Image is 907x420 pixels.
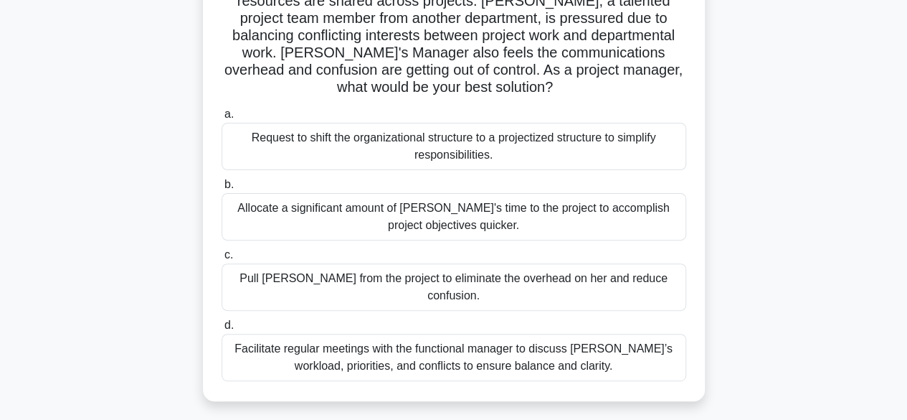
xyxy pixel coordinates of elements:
span: a. [224,108,234,120]
div: Facilitate regular meetings with the functional manager to discuss [PERSON_NAME]’s workload, prio... [222,334,686,381]
span: b. [224,178,234,190]
div: Request to shift the organizational structure to a projectized structure to simplify responsibili... [222,123,686,170]
div: Allocate a significant amount of [PERSON_NAME]'s time to the project to accomplish project object... [222,193,686,241]
span: d. [224,319,234,331]
span: c. [224,248,233,261]
div: Pull [PERSON_NAME] from the project to eliminate the overhead on her and reduce confusion. [222,263,686,311]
